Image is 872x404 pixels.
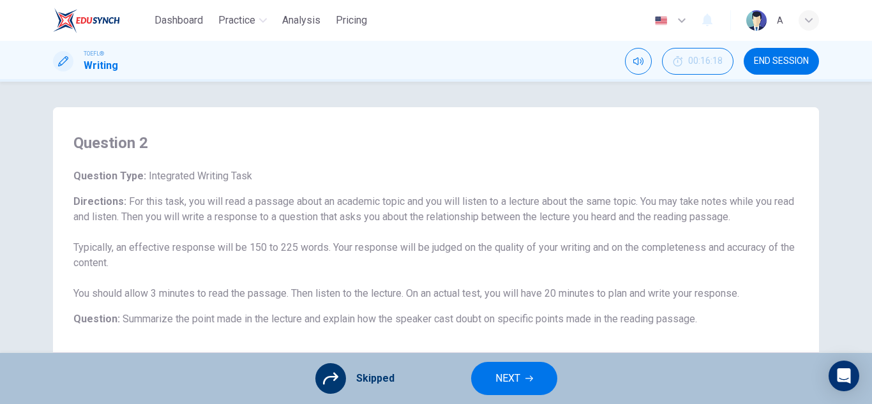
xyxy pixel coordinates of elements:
[625,48,652,75] div: Mute
[688,56,723,66] span: 00:16:18
[331,9,372,32] button: Pricing
[777,13,783,28] div: A
[84,49,104,58] span: TOEFL®
[73,168,799,184] h6: Question Type :
[653,16,669,26] img: en
[218,13,255,28] span: Practice
[356,371,395,386] span: Skipped
[73,195,795,299] span: For this task, you will read a passage about an academic topic and you will listen to a lecture a...
[73,133,799,153] h4: Question 2
[754,56,809,66] span: END SESSION
[282,13,320,28] span: Analysis
[53,8,149,33] a: EduSynch logo
[277,9,326,32] button: Analysis
[123,313,697,325] span: Summarize the point made in the lecture and explain how the speaker cast doubt on specific points...
[471,362,557,395] button: NEXT
[213,9,272,32] button: Practice
[53,8,120,33] img: EduSynch logo
[73,311,799,327] h6: Question :
[146,170,252,182] span: Integrated Writing Task
[662,48,733,75] div: Hide
[746,10,767,31] img: Profile picture
[154,13,203,28] span: Dashboard
[744,48,819,75] button: END SESSION
[149,9,208,32] button: Dashboard
[829,361,859,391] div: Open Intercom Messenger
[84,58,118,73] h1: Writing
[495,370,520,387] span: NEXT
[73,194,799,301] h6: Directions :
[662,48,733,75] button: 00:16:18
[336,13,367,28] span: Pricing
